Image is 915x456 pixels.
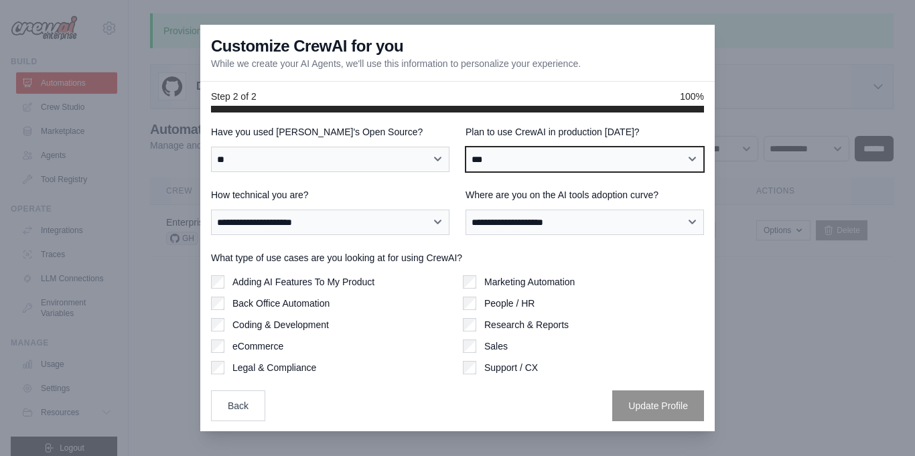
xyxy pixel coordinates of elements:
[484,318,569,331] label: Research & Reports
[211,188,449,202] label: How technical you are?
[211,57,581,70] p: While we create your AI Agents, we'll use this information to personalize your experience.
[232,361,316,374] label: Legal & Compliance
[211,35,403,57] h3: Customize CrewAI for you
[232,275,374,289] label: Adding AI Features To My Product
[612,390,704,421] button: Update Profile
[466,125,704,139] label: Plan to use CrewAI in production [DATE]?
[211,251,704,264] label: What type of use cases are you looking at for using CrewAI?
[211,390,265,421] button: Back
[484,297,535,310] label: People / HR
[232,339,283,353] label: eCommerce
[680,90,704,103] span: 100%
[232,297,330,310] label: Back Office Automation
[232,318,329,331] label: Coding & Development
[484,339,508,353] label: Sales
[466,188,704,202] label: Where are you on the AI tools adoption curve?
[484,275,575,289] label: Marketing Automation
[211,90,257,103] span: Step 2 of 2
[211,125,449,139] label: Have you used [PERSON_NAME]'s Open Source?
[484,361,538,374] label: Support / CX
